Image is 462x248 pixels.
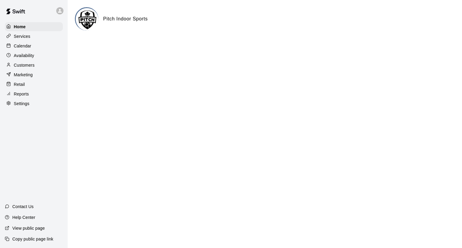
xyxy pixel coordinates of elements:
p: Reports [14,91,29,97]
p: Availability [14,53,34,59]
p: Services [14,33,30,39]
a: Reports [5,89,63,98]
a: Retail [5,80,63,89]
p: Customers [14,62,35,68]
p: Copy public page link [12,236,53,242]
img: Pitch Indoor Sports logo [76,8,98,31]
a: Customers [5,61,63,70]
p: Settings [14,101,29,107]
a: Home [5,22,63,31]
a: Calendar [5,41,63,50]
p: Retail [14,81,25,87]
p: View public page [12,225,45,231]
a: Marketing [5,70,63,79]
a: Availability [5,51,63,60]
p: Contact Us [12,204,34,210]
a: Services [5,32,63,41]
p: Help Center [12,214,35,220]
p: Home [14,24,26,30]
p: Marketing [14,72,33,78]
a: Settings [5,99,63,108]
p: Calendar [14,43,31,49]
h6: Pitch Indoor Sports [103,15,148,23]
